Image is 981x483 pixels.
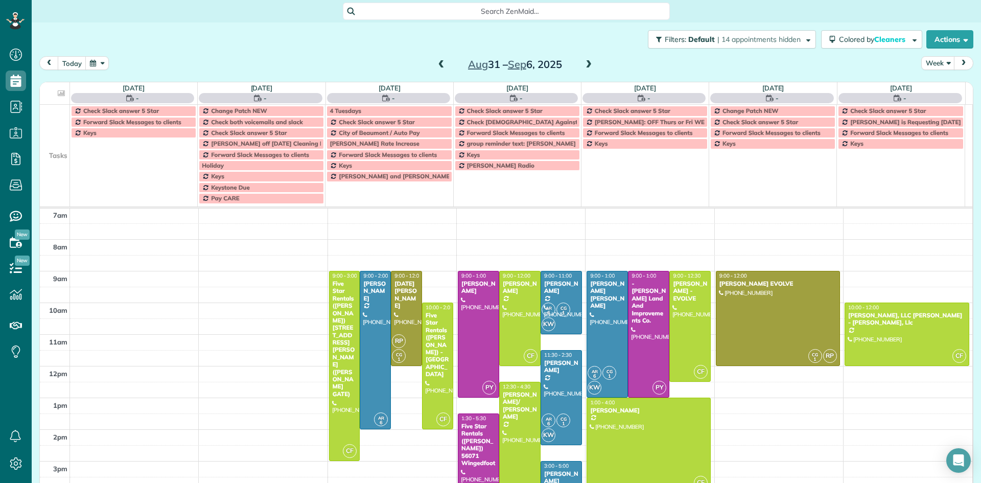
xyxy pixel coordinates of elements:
span: KW [588,381,601,395]
span: 9:00 - 1:00 [461,272,486,279]
span: Change Patch NEW [211,107,267,114]
span: - [776,93,779,103]
span: CF [952,349,966,363]
span: Forward Slack Messages to clients [339,151,437,158]
div: [PERSON_NAME] - EVOLVE [672,280,708,302]
span: 9am [53,274,67,283]
span: New [15,256,30,266]
span: Check Slack answer 5 Star [467,107,543,114]
span: [PERSON_NAME] and [PERSON_NAME] Off Every [DATE] [339,172,501,180]
span: CG [606,369,613,374]
span: Holiday [202,162,224,169]
span: 1pm [53,401,67,409]
span: CG [560,305,567,311]
span: 9:00 - 1:00 [632,272,656,279]
button: Actions [926,30,973,49]
span: 4 Tuesdays [330,107,361,114]
div: Open Intercom Messenger [946,448,971,473]
span: 8am [53,243,67,251]
span: 9:00 - 2:00 [363,272,388,279]
span: CF [436,412,450,426]
span: PY [482,381,496,395]
button: next [954,56,973,70]
span: 2pm [53,433,67,441]
span: 11am [49,338,67,346]
small: 1 [603,372,616,381]
small: 1 [392,355,405,364]
a: Filters: Default | 14 appointments hidden [643,30,816,49]
span: 1:30 - 5:30 [461,415,486,422]
small: 1 [809,355,822,364]
span: RP [392,334,406,348]
div: [PERSON_NAME] [544,359,579,374]
div: Five Star Rentals ([PERSON_NAME]) [STREET_ADDRESS][PERSON_NAME] ([PERSON_NAME] GATE) [332,280,357,398]
span: Filters: [665,35,686,44]
span: Keys [339,162,352,169]
span: AR [546,416,552,422]
span: Default [688,35,715,44]
span: KW [542,428,555,442]
span: Cleaners [874,35,907,44]
span: Colored by [839,35,909,44]
span: CG [812,352,818,357]
span: Forward Slack Messages to clients [850,129,948,136]
span: 9:00 - 12:00 [719,272,747,279]
span: New [15,229,30,240]
span: Aug [468,58,488,71]
span: CG [396,352,402,357]
small: 1 [557,419,570,429]
div: [PERSON_NAME] [PERSON_NAME] [590,280,625,310]
span: City of Beaumont / Auto Pay [339,129,419,136]
span: - [647,93,650,103]
span: Pay CARE [211,194,239,202]
a: [DATE] [379,84,401,92]
span: 9:00 - 1:00 [590,272,615,279]
span: Keys [850,140,863,147]
span: Keys [722,140,736,147]
a: [DATE] [251,84,273,92]
span: PY [652,381,666,395]
span: 11:30 - 2:30 [544,352,572,358]
a: [DATE] [890,84,912,92]
div: [PERSON_NAME] [461,280,496,295]
button: Week [921,56,955,70]
span: Sep [508,58,526,71]
small: 6 [375,418,387,428]
span: [PERSON_NAME] off [DATE] Cleaning Restaurant [211,140,352,147]
span: 3:00 - 5:00 [544,463,569,469]
span: Check Slack answer 5 Star [339,118,414,126]
span: [PERSON_NAME]: OFF Thurs or Fri WEEKLY [595,118,718,126]
span: [PERSON_NAME] Rate Increase [330,140,419,147]
span: 9:00 - 12:00 [394,272,422,279]
span: Forward Slack Messages to clients [83,118,181,126]
span: - [136,93,139,103]
small: 6 [542,419,555,429]
span: CF [694,365,708,379]
span: 10:00 - 12:00 [848,304,879,311]
span: Forward Slack Messages to clients [595,129,693,136]
small: 6 [542,308,555,318]
small: 1 [557,308,570,318]
span: Check both voicemails and slack [211,118,303,126]
span: 12:30 - 4:30 [503,383,530,390]
div: [PERSON_NAME] [502,280,538,295]
span: RP [823,349,837,363]
span: KW [542,317,555,331]
button: prev [39,56,59,70]
div: [PERSON_NAME] [590,407,708,414]
span: Check Slack answer 5 Star [850,107,926,114]
span: 10am [49,306,67,314]
div: [PERSON_NAME], LLC [PERSON_NAME] - [PERSON_NAME], Llc [848,312,966,327]
button: today [58,56,86,70]
div: [PERSON_NAME] [544,280,579,295]
div: [PERSON_NAME] [363,280,388,302]
button: Filters: Default | 14 appointments hidden [648,30,816,49]
a: [DATE] [123,84,145,92]
div: Five Star Rentals ([PERSON_NAME]) - [GEOGRAPHIC_DATA] [425,312,450,378]
span: Forward Slack Messages to clients [211,151,309,158]
span: Check Slack answer 5 Star [722,118,798,126]
span: Change Patch NEW [722,107,778,114]
span: Check [DEMOGRAPHIC_DATA] Against Spreadsheet [467,118,615,126]
span: 3pm [53,465,67,473]
span: - [903,93,906,103]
